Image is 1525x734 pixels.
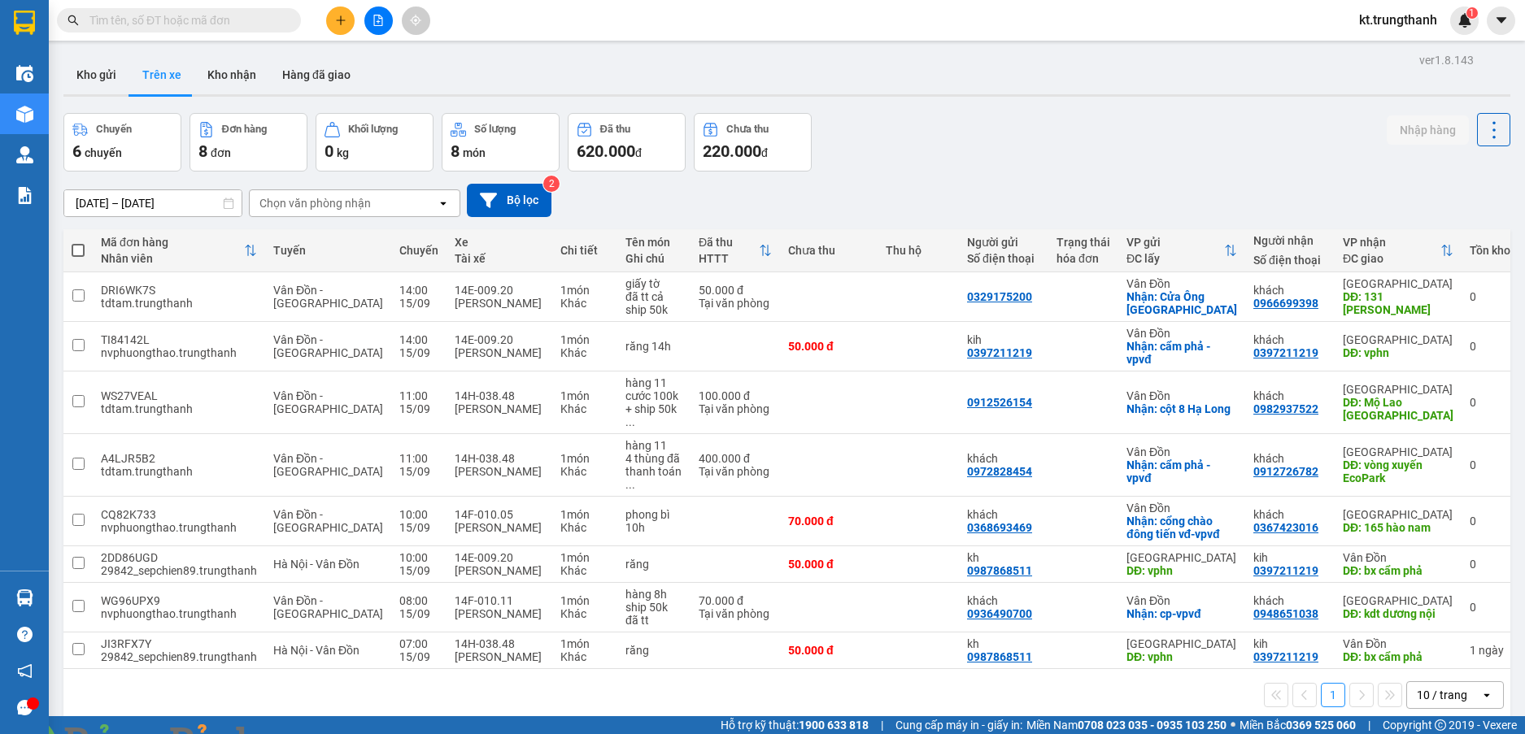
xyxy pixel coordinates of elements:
span: 8 [198,141,207,161]
div: 1 món [560,594,609,607]
span: ... [625,415,635,428]
div: khách [1253,508,1327,521]
div: 15/09 [399,402,438,415]
div: Trạng thái [1057,236,1110,249]
div: [GEOGRAPHIC_DATA] [1343,508,1453,521]
div: khách [1253,284,1327,297]
div: Tại văn phòng [699,402,772,415]
div: 50.000 đ [699,284,772,297]
span: plus [335,15,346,26]
div: 0987868511 [967,650,1032,663]
div: kh [967,551,1040,564]
div: 07:00 [399,637,438,650]
div: [PERSON_NAME] [455,297,544,310]
div: khách [967,594,1040,607]
div: Số lượng [474,124,516,135]
div: Tên món [625,236,682,249]
div: nvphuongthao.trungthanh [101,607,257,620]
div: Tại văn phòng [699,607,772,620]
button: plus [326,7,355,35]
span: | [881,716,883,734]
div: 0 [1470,515,1510,528]
span: ⚪️ [1231,722,1235,728]
div: Tại văn phòng [699,465,772,478]
span: đơn [211,146,231,159]
div: kih [1253,551,1327,564]
div: 0368693469 [967,521,1032,534]
span: aim [410,15,421,26]
div: [GEOGRAPHIC_DATA] [1343,383,1453,396]
div: khách [1253,594,1327,607]
div: khách [1253,333,1327,346]
div: khách [1253,452,1327,465]
span: Vân Đồn - [GEOGRAPHIC_DATA] [273,594,383,620]
div: DĐ: bx cẩm phả [1343,564,1453,577]
div: 11:00 [399,452,438,465]
sup: 2 [543,176,560,192]
span: message [17,700,33,715]
div: 1 món [560,284,609,297]
div: nvphuongthao.trungthanh [101,346,257,359]
span: | [1368,716,1370,734]
span: ngày [1479,644,1504,657]
div: 1 [1470,644,1510,657]
div: 1 món [560,637,609,650]
div: DĐ: vphn [1126,564,1237,577]
button: Hàng đã giao [269,55,364,94]
div: [PERSON_NAME] [455,564,544,577]
button: file-add [364,7,393,35]
div: [PERSON_NAME] [455,521,544,534]
div: phong bì 10h [625,508,682,534]
div: 14H-038.48 [455,389,544,402]
span: 220.000 [703,141,761,161]
div: [GEOGRAPHIC_DATA] [1126,551,1237,564]
div: 400.000 đ [699,452,772,465]
div: ver 1.8.143 [1419,51,1474,69]
span: chuyến [85,146,122,159]
div: Vân Đồn [1343,551,1453,564]
img: solution-icon [16,187,33,204]
div: Nhận: Cửa Ông Quảng Ninh [1126,290,1237,316]
button: Chưa thu220.000đ [694,113,812,172]
div: DĐ: Mộ Lao Hà Nội [1343,396,1453,422]
div: 0948651038 [1253,607,1318,620]
div: 0966699398 [1253,297,1318,310]
button: Đã thu620.000đ [568,113,686,172]
button: 1 [1321,683,1345,707]
div: Vân Đồn [1126,277,1237,290]
div: Tuyến [273,244,383,257]
div: Chưa thu [726,124,769,135]
div: 14E-009.20 [455,284,544,297]
div: 14:00 [399,333,438,346]
div: tdtam.trungthanh [101,402,257,415]
div: hàng 11 [625,439,682,452]
div: 1 món [560,333,609,346]
div: hàng 8h [625,588,682,601]
div: răng [625,644,682,657]
div: Xe [455,236,544,249]
span: món [463,146,486,159]
span: Hà Nội - Vân Đồn [273,558,359,571]
div: [PERSON_NAME] [455,607,544,620]
th: Toggle SortBy [93,229,265,272]
div: ĐC lấy [1126,252,1224,265]
div: kih [967,333,1040,346]
strong: 1900 633 818 [799,719,869,732]
div: 0329175200 [967,290,1032,303]
div: 0397211219 [1253,564,1318,577]
div: 70.000 đ [699,594,772,607]
div: 50.000 đ [788,558,869,571]
div: Vân Đồn [1126,327,1237,340]
div: 100.000 đ [699,389,772,402]
div: Số điện thoại [1253,254,1327,267]
div: 15/09 [399,297,438,310]
div: cước 100k + ship 50k (Đtt với lái xe ) [625,389,682,428]
div: 0 [1470,396,1510,409]
div: 15/09 [399,564,438,577]
span: Cung cấp máy in - giấy in: [895,716,1022,734]
button: Kho nhận [194,55,269,94]
img: logo-vxr [14,11,35,35]
div: Số điện thoại [967,252,1040,265]
span: search [68,15,79,26]
div: 0397211219 [1253,346,1318,359]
